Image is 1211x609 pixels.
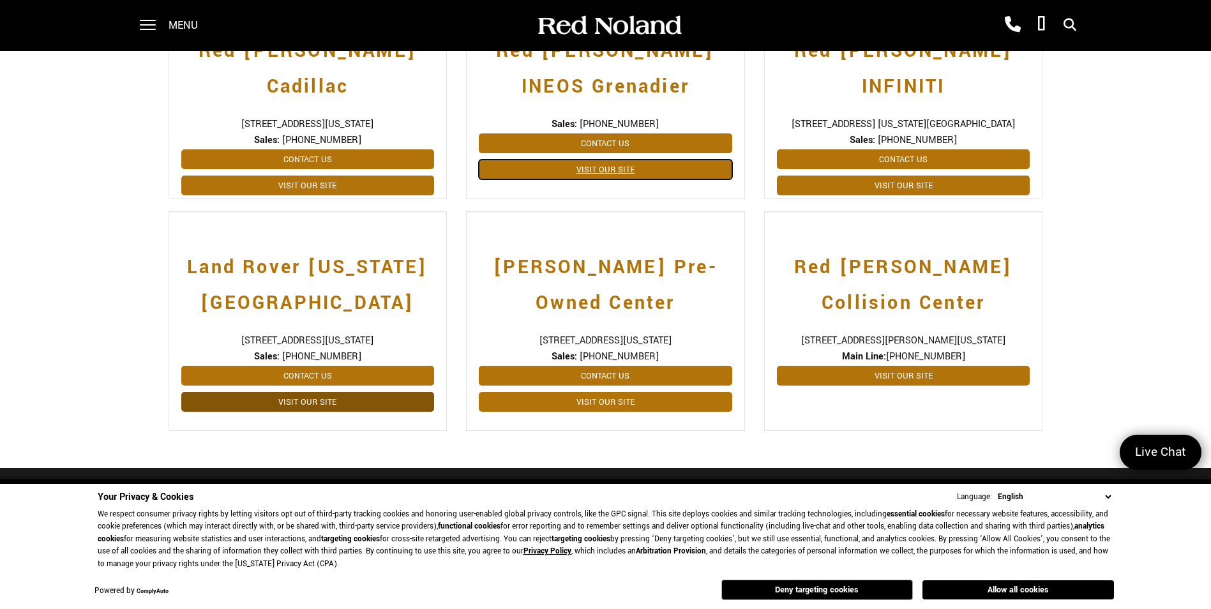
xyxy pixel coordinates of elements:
a: Contact Us [479,133,732,153]
strong: targeting cookies [321,534,380,545]
span: [PHONE_NUMBER] [282,350,361,363]
strong: Main Line: [842,350,886,363]
span: [PHONE_NUMBER] [282,133,361,147]
a: Visit Our Site [777,366,1030,386]
span: Live Chat [1129,444,1192,461]
a: Contact Us [777,149,1030,169]
span: [STREET_ADDRESS][US_STATE] [181,334,435,347]
a: Contact Us [181,149,435,169]
a: Privacy Policy [523,546,571,557]
div: Powered by [94,587,169,596]
button: Allow all cookies [922,580,1114,599]
strong: targeting cookies [552,534,610,545]
a: Visit Our Site [181,392,435,412]
a: Contact Us [181,366,435,386]
span: [PHONE_NUMBER] [777,350,1030,363]
a: Red [PERSON_NAME] INFINITI [777,20,1030,105]
strong: Sales: [254,350,280,363]
button: Deny targeting cookies [721,580,913,600]
a: Live Chat [1120,435,1201,470]
strong: Sales: [254,133,280,147]
strong: analytics cookies [98,521,1104,545]
span: [PHONE_NUMBER] [878,133,957,147]
a: [PERSON_NAME] Pre-Owned Center [479,237,732,321]
a: Contact Us [479,366,732,386]
strong: functional cookies [438,521,500,532]
a: Visit Our Site [479,160,732,179]
strong: Sales: [552,117,577,131]
span: [PHONE_NUMBER] [580,117,659,131]
a: Visit Our Site [777,176,1030,195]
a: Red [PERSON_NAME] INEOS Grenadier [479,20,732,105]
img: Red Noland Auto Group [536,15,682,37]
span: Your Privacy & Cookies [98,490,193,504]
span: [STREET_ADDRESS][PERSON_NAME][US_STATE] [777,334,1030,347]
a: Visit Our Site [181,176,435,195]
strong: Sales: [552,350,577,363]
span: [STREET_ADDRESS] [US_STATE][GEOGRAPHIC_DATA] [777,117,1030,131]
a: Visit Our Site [479,392,732,412]
strong: Sales: [850,133,875,147]
strong: essential cookies [887,509,945,520]
div: Language: [957,493,992,501]
span: [STREET_ADDRESS][US_STATE] [479,334,732,347]
select: Language Select [995,490,1114,504]
a: Red [PERSON_NAME] Cadillac [181,20,435,105]
span: [PHONE_NUMBER] [580,350,659,363]
a: Land Rover [US_STATE][GEOGRAPHIC_DATA] [181,237,435,321]
a: ComplyAuto [137,587,169,596]
strong: Arbitration Provision [636,546,706,557]
a: Red [PERSON_NAME] Collision Center [777,237,1030,321]
span: [STREET_ADDRESS][US_STATE] [181,117,435,131]
p: We respect consumer privacy rights by letting visitors opt out of third-party tracking cookies an... [98,508,1114,571]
